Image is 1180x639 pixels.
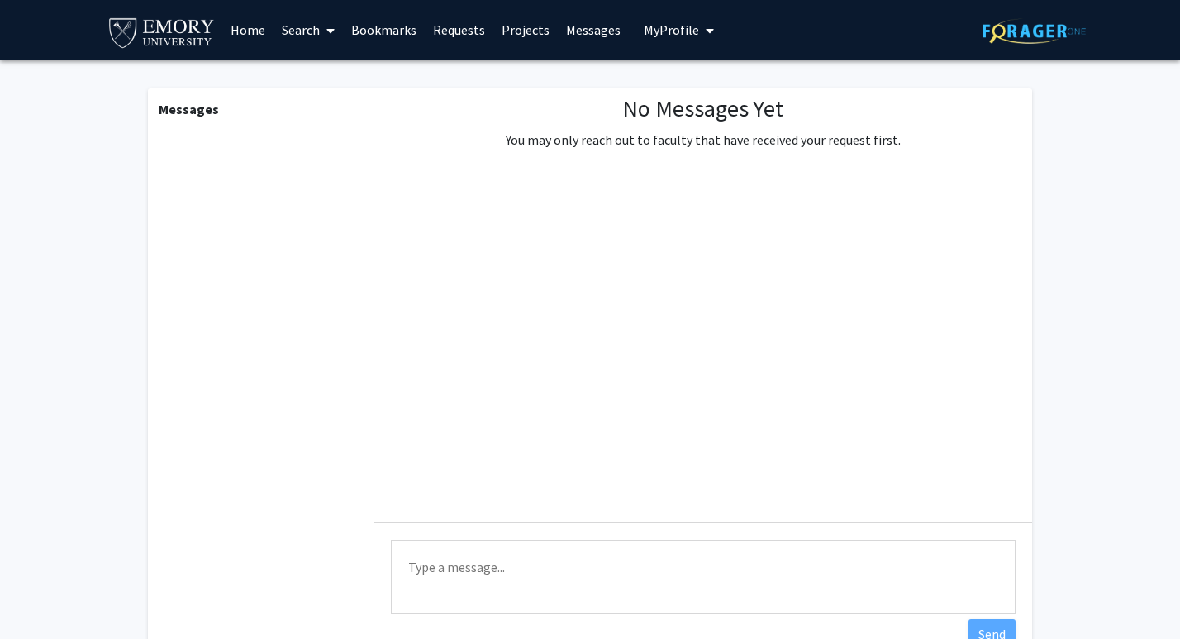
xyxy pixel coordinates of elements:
[558,1,629,59] a: Messages
[343,1,425,59] a: Bookmarks
[425,1,493,59] a: Requests
[506,130,901,150] p: You may only reach out to faculty that have received your request first.
[222,1,274,59] a: Home
[274,1,343,59] a: Search
[391,540,1016,614] textarea: Message
[12,565,70,627] iframe: Chat
[159,101,219,117] b: Messages
[107,13,216,50] img: Emory University Logo
[493,1,558,59] a: Projects
[506,95,901,123] h1: No Messages Yet
[644,21,699,38] span: My Profile
[983,18,1086,44] img: ForagerOne Logo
